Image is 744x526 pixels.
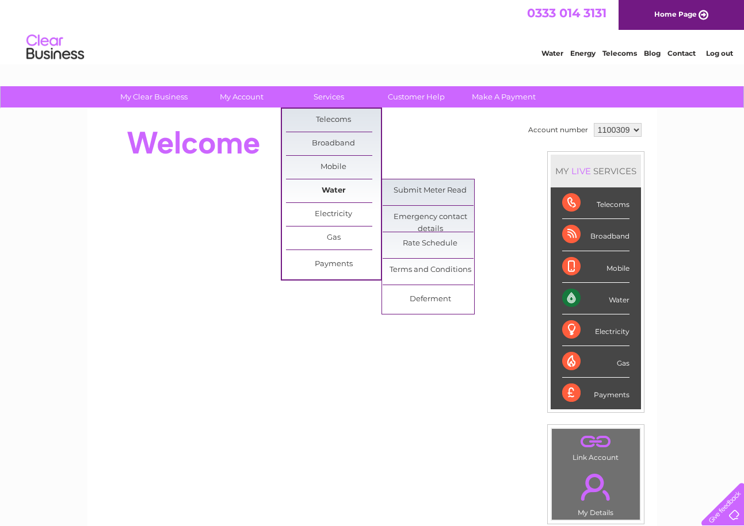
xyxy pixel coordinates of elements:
[383,288,478,311] a: Deferment
[26,30,85,65] img: logo.png
[286,226,381,249] a: Gas
[281,86,376,107] a: Services
[706,49,733,57] a: Log out
[383,179,478,202] a: Submit Meter Read
[555,432,637,452] a: .
[551,428,640,464] td: Link Account
[369,86,464,107] a: Customer Help
[551,155,641,187] div: MY SERVICES
[541,49,563,57] a: Water
[286,179,381,202] a: Water
[194,86,289,107] a: My Account
[286,132,381,155] a: Broadband
[562,346,629,378] div: Gas
[383,232,478,255] a: Rate Schedule
[286,203,381,226] a: Electricity
[551,464,640,520] td: My Details
[286,156,381,179] a: Mobile
[602,49,637,57] a: Telecoms
[383,206,478,229] a: Emergency contact details
[562,314,629,346] div: Electricity
[286,253,381,276] a: Payments
[101,6,644,56] div: Clear Business is a trading name of Verastar Limited (registered in [GEOGRAPHIC_DATA] No. 3667643...
[562,283,629,314] div: Water
[106,86,201,107] a: My Clear Business
[644,49,661,57] a: Blog
[562,378,629,409] div: Payments
[555,467,637,507] a: .
[456,86,551,107] a: Make A Payment
[569,166,593,176] div: LIVE
[562,251,629,283] div: Mobile
[562,219,629,251] div: Broadband
[667,49,696,57] a: Contact
[383,259,478,282] a: Terms and Conditions
[286,109,381,132] a: Telecoms
[527,6,606,20] a: 0333 014 3131
[525,120,591,140] td: Account number
[562,187,629,219] div: Telecoms
[570,49,596,57] a: Energy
